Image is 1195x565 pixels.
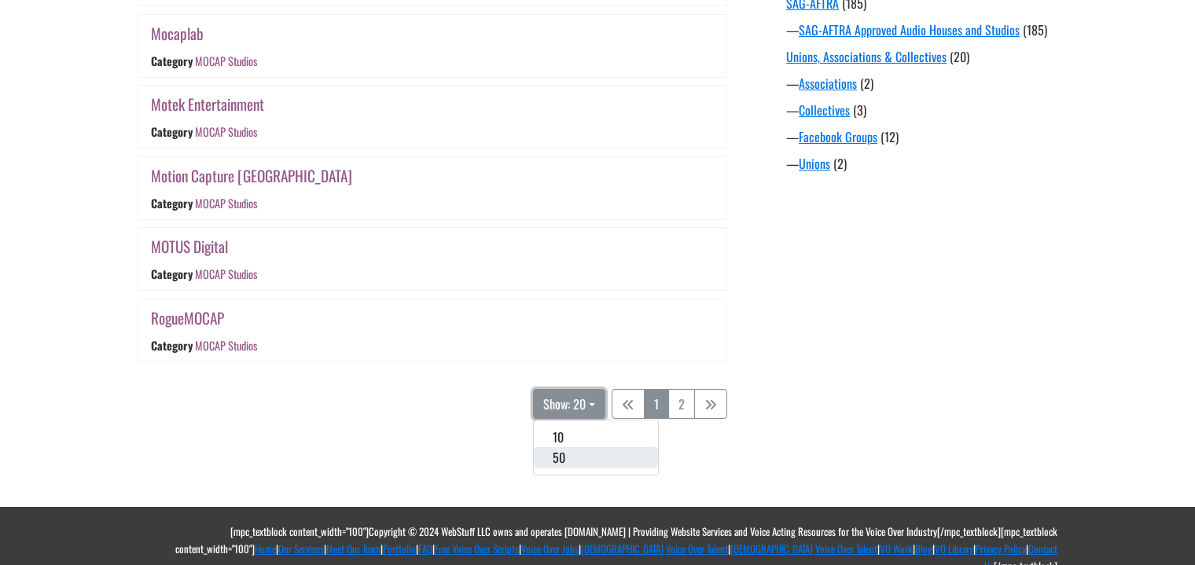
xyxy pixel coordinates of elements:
[195,337,257,354] a: MOCAP Studios
[976,541,1026,556] a: Privacy Policy
[151,235,228,258] a: MOTUS Digital
[195,195,257,211] a: MOCAP Studios
[326,541,381,556] a: Meet Our Team
[786,154,1069,173] div: —
[151,123,193,140] div: Category
[786,47,947,66] a: Unions, Associations & Collectives
[799,74,857,93] a: Associations
[935,541,973,556] a: VO Library
[799,127,877,146] a: Facebook Groups
[255,541,276,556] a: Home
[799,101,850,119] a: Collectives
[151,22,204,45] a: Mocaplab
[195,266,257,283] a: MOCAP Studios
[786,101,1069,119] div: —
[151,164,352,187] a: Motion Capture [GEOGRAPHIC_DATA]
[418,541,432,556] a: FAQ
[730,541,877,556] a: [DEMOGRAPHIC_DATA] Voice Over Talent
[278,541,324,556] a: Our Services
[534,447,658,468] button: 50
[644,389,669,419] a: 1
[799,154,830,173] a: Unions
[786,74,1069,93] div: —
[860,74,873,93] span: (2)
[1023,20,1047,39] span: (185)
[195,123,257,140] a: MOCAP Studios
[151,53,193,69] div: Category
[195,53,257,69] a: MOCAP Studios
[151,337,193,354] div: Category
[151,306,224,329] a: RogueMOCAP
[435,541,519,556] a: Free Voice Over Scripts
[786,20,1069,39] div: —
[786,127,1069,146] div: —
[833,154,847,173] span: (2)
[151,93,264,116] a: Motek Entertainment
[668,389,695,419] a: 2
[799,20,1020,39] a: SAG-AFTRA Approved Audio Houses and Studios
[534,427,658,447] button: 10
[581,541,728,556] a: [DEMOGRAPHIC_DATA] Voice Over Talent
[880,541,913,556] a: VO Work
[151,195,193,211] div: Category
[853,101,866,119] span: (3)
[151,266,193,283] div: Category
[533,389,605,419] button: Show: 20
[915,541,932,556] a: Blog
[383,541,416,556] a: Portfolio
[950,47,969,66] span: (20)
[881,127,899,146] span: (12)
[521,541,579,556] a: Voice Over Jobs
